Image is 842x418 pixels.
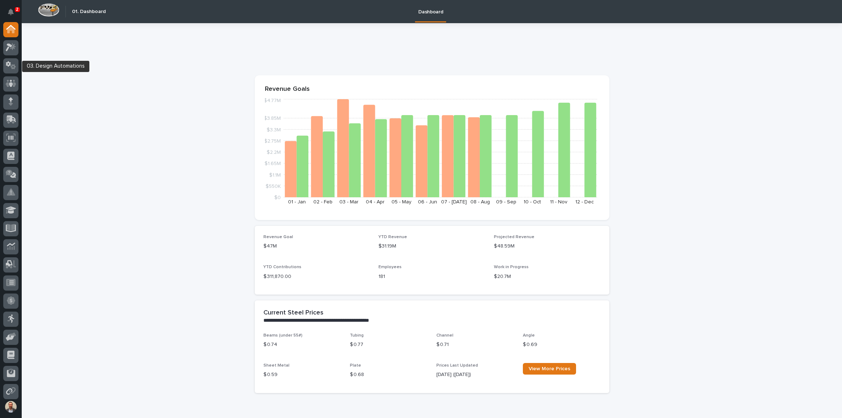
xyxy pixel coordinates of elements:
[350,363,361,368] span: Plate
[378,273,485,280] p: 181
[494,265,529,269] span: Work in Progress
[264,116,281,121] tspan: $3.85M
[264,98,281,104] tspan: $4.77M
[366,199,385,204] text: 04 - Apr
[523,341,601,349] p: $ 0.69
[436,333,453,338] span: Channel
[9,9,18,20] div: Notifications2
[267,150,281,155] tspan: $2.2M
[38,3,59,17] img: Workspace Logo
[575,199,594,204] text: 12 - Dec
[3,399,18,414] button: users-avatar
[266,184,281,189] tspan: $550K
[16,7,18,12] p: 2
[436,363,478,368] span: Prices Last Updated
[436,341,514,349] p: $ 0.71
[265,161,281,166] tspan: $1.65M
[288,199,305,204] text: 01 - Jan
[263,309,323,317] h2: Current Steel Prices
[263,363,289,368] span: Sheet Metal
[263,273,370,280] p: $ 311,870.00
[72,9,106,15] h2: 01. Dashboard
[263,333,302,338] span: Beams (under 55#)
[274,195,281,200] tspan: $0
[263,242,370,250] p: $47M
[524,199,541,204] text: 10 - Oct
[267,127,281,132] tspan: $3.3M
[494,235,534,239] span: Projected Revenue
[350,341,428,349] p: $ 0.77
[392,199,411,204] text: 05 - May
[378,265,402,269] span: Employees
[3,4,18,20] button: Notifications
[550,199,567,204] text: 11 - Nov
[339,199,359,204] text: 03 - Mar
[265,85,599,93] p: Revenue Goals
[263,371,341,379] p: $ 0.59
[470,199,490,204] text: 08 - Aug
[263,235,293,239] span: Revenue Goal
[436,371,514,379] p: [DATE] ([DATE])
[441,199,466,204] text: 07 - [DATE]
[263,265,301,269] span: YTD Contributions
[378,235,407,239] span: YTD Revenue
[350,333,364,338] span: Tubing
[269,173,281,178] tspan: $1.1M
[350,371,428,379] p: $ 0.68
[313,199,333,204] text: 02 - Feb
[264,139,281,144] tspan: $2.75M
[523,333,535,338] span: Angle
[378,242,485,250] p: $31.19M
[523,363,576,375] a: View More Prices
[496,199,516,204] text: 09 - Sep
[494,242,601,250] p: $48.59M
[494,273,601,280] p: $20.7M
[529,366,570,371] span: View More Prices
[418,199,437,204] text: 06 - Jun
[263,341,341,349] p: $ 0.74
